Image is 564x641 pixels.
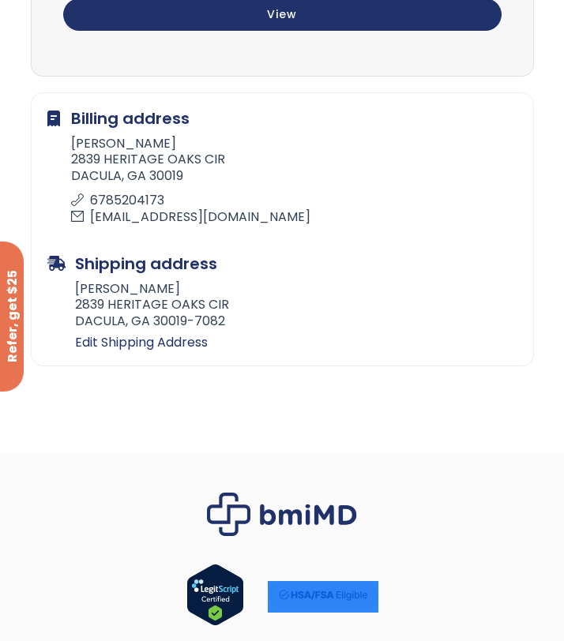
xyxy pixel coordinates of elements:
[71,193,508,209] p: 6785204173
[186,564,244,626] img: Verify Approval for www.bmimd.com
[47,136,517,231] address: [PERSON_NAME] 2839 HERITAGE OAKS CIR DACULA, GA 30019
[186,564,244,630] a: Verify LegitScript Approval for www.bmimd.com
[268,581,378,609] img: HSA-FSA
[47,109,517,128] h2: Billing address
[75,335,517,350] a: Edit Shipping Address
[71,209,508,226] p: [EMAIL_ADDRESS][DOMAIN_NAME]
[47,254,517,273] h2: Shipping address
[207,493,357,536] img: Brand Logo
[47,281,517,335] address: [PERSON_NAME] 2839 HERITAGE OAKS CIR DACULA, GA 30019-7082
